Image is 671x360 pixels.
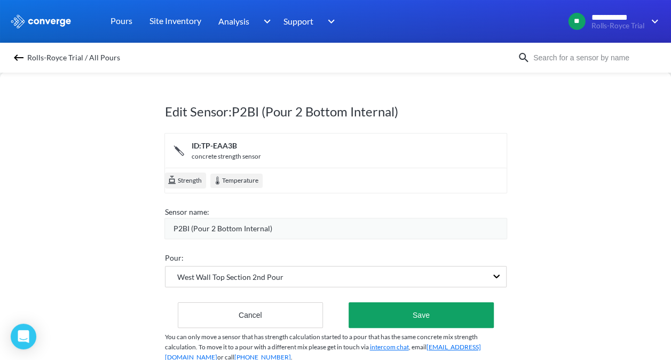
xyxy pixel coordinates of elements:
[165,252,507,264] div: Pour:
[210,174,263,188] div: Temperature
[283,14,313,28] span: Support
[517,51,530,64] img: icon-search.svg
[177,176,202,186] span: Strength
[10,14,72,28] img: logo_ewhite.svg
[27,50,120,65] span: Rolls-Royce Trial / All Pours
[591,22,644,30] span: Rolls-Royce Trial
[218,14,249,28] span: Analysis
[178,302,323,328] button: Cancel
[165,206,507,218] div: Sensor name:
[11,324,36,349] div: Open Intercom Messenger
[192,152,261,162] div: concrete strength sensor
[530,52,659,64] input: Search for a sensor by name
[165,271,283,283] span: West Wall Top Section 2nd Pour
[192,140,261,152] div: ID: TP-EAA3B
[170,142,187,159] img: icon-tail.svg
[321,15,338,28] img: downArrow.svg
[212,176,222,185] img: temperature.svg
[256,15,273,28] img: downArrow.svg
[349,302,493,328] button: Save
[173,223,272,234] span: P2BI (Pour 2 Bottom Internal)
[165,103,507,120] h1: Edit Sensor: P2BI (Pour 2 Bottom Internal)
[370,343,409,351] a: intercom chat
[167,175,177,184] img: cube.svg
[644,15,661,28] img: downArrow.svg
[12,51,25,64] img: backspace.svg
